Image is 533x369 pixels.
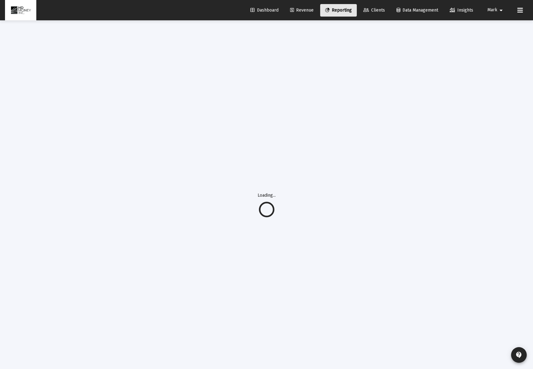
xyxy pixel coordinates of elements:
[445,4,478,17] a: Insights
[320,4,357,17] a: Reporting
[10,4,32,17] img: Dashboard
[363,8,385,13] span: Clients
[515,351,523,359] mat-icon: contact_support
[250,8,279,13] span: Dashboard
[290,8,314,13] span: Revenue
[392,4,443,17] a: Data Management
[245,4,284,17] a: Dashboard
[325,8,352,13] span: Reporting
[358,4,390,17] a: Clients
[497,4,505,17] mat-icon: arrow_drop_down
[397,8,438,13] span: Data Management
[285,4,319,17] a: Revenue
[450,8,473,13] span: Insights
[487,8,497,13] span: Mark
[480,4,512,16] button: Mark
